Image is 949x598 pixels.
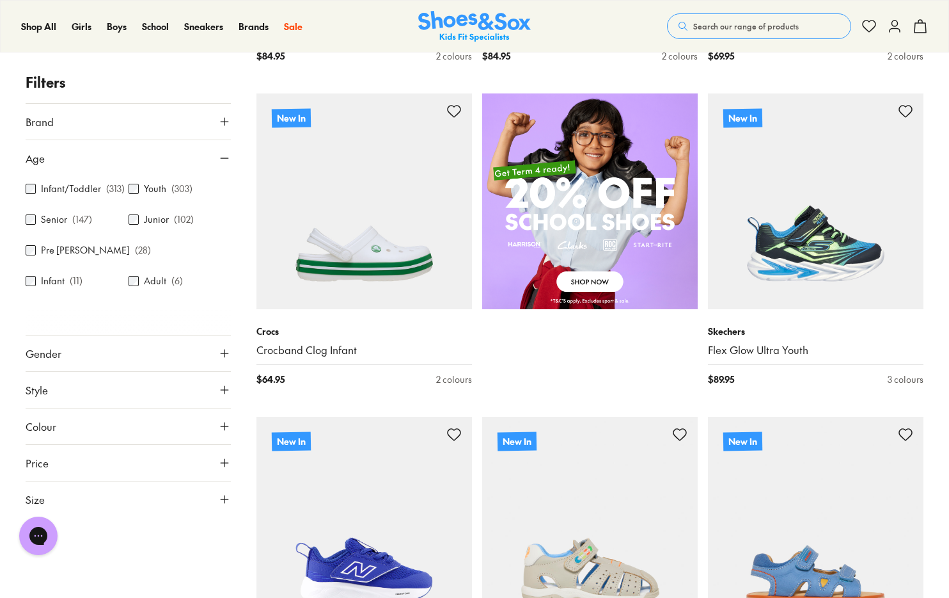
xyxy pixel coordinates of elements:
[667,13,851,39] button: Search our range of products
[26,150,45,166] span: Age
[693,20,799,32] span: Search our range of products
[106,182,125,196] p: ( 313 )
[26,335,231,371] button: Gender
[708,373,734,386] span: $ 89.95
[26,372,231,408] button: Style
[418,11,531,42] img: SNS_Logo_Responsive.svg
[723,108,762,127] p: New In
[26,104,231,140] button: Brand
[482,49,510,63] span: $ 84.95
[41,275,65,288] label: Infant
[13,512,64,560] iframe: Gorgias live chat messenger
[498,432,537,451] p: New In
[888,49,923,63] div: 2 colours
[21,20,56,33] a: Shop All
[708,343,923,357] a: Flex Glow Ultra Youth
[26,455,49,471] span: Price
[256,49,285,63] span: $ 84.95
[436,49,472,63] div: 2 colours
[41,182,101,196] label: Infant/Toddler
[256,343,472,357] a: Crocband Clog Infant
[239,20,269,33] a: Brands
[26,445,231,481] button: Price
[26,140,231,176] button: Age
[144,182,166,196] label: Youth
[26,72,231,93] p: Filters
[184,20,223,33] a: Sneakers
[256,93,472,309] a: New In
[174,213,194,227] p: ( 102 )
[888,373,923,386] div: 3 colours
[723,432,762,451] p: New In
[171,182,192,196] p: ( 303 )
[662,49,698,63] div: 2 colours
[708,49,734,63] span: $ 69.95
[26,114,54,129] span: Brand
[482,93,698,309] img: 20% off school shoes shop now
[41,213,67,227] label: Senior
[26,492,45,507] span: Size
[144,275,166,288] label: Adult
[26,346,61,361] span: Gender
[72,213,92,227] p: ( 147 )
[107,20,127,33] a: Boys
[436,373,472,386] div: 2 colours
[256,325,472,338] p: Crocs
[26,382,48,398] span: Style
[171,275,183,288] p: ( 6 )
[26,481,231,517] button: Size
[418,11,531,42] a: Shoes & Sox
[41,244,130,257] label: Pre [PERSON_NAME]
[284,20,302,33] a: Sale
[272,108,311,127] p: New In
[256,373,285,386] span: $ 64.95
[144,213,169,227] label: Junior
[70,275,82,288] p: ( 11 )
[708,325,923,338] p: Skechers
[272,432,311,451] p: New In
[708,93,923,309] a: New In
[26,408,231,444] button: Colour
[72,20,91,33] a: Girls
[135,244,151,257] p: ( 28 )
[142,20,169,33] a: School
[26,419,56,434] span: Colour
